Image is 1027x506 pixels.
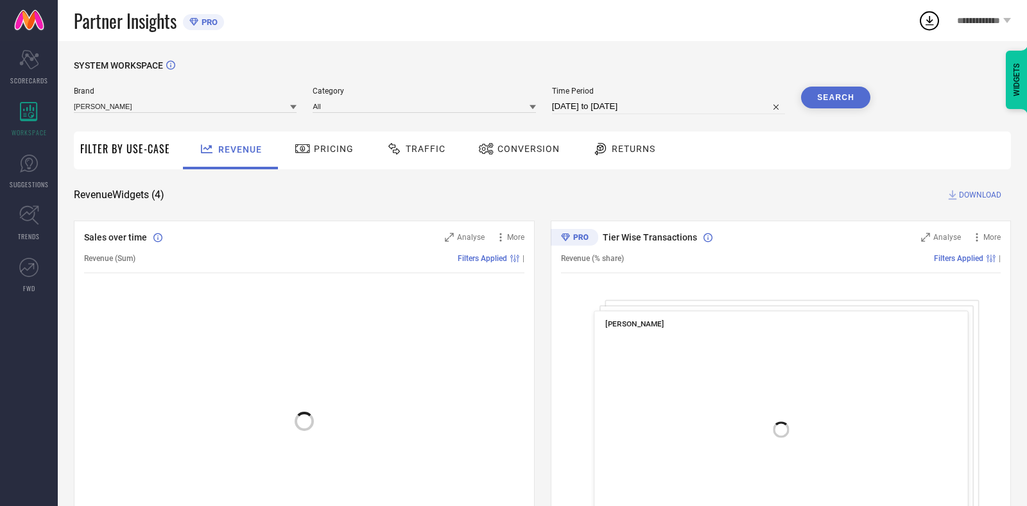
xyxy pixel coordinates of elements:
span: Partner Insights [74,8,177,34]
span: Pricing [314,144,354,154]
span: Category [313,87,535,96]
span: SUGGESTIONS [10,180,49,189]
span: Traffic [406,144,445,154]
span: | [522,254,524,263]
svg: Zoom [445,233,454,242]
svg: Zoom [921,233,930,242]
span: Analyse [933,233,961,242]
span: Brand [74,87,297,96]
span: More [507,233,524,242]
span: TRENDS [18,232,40,241]
span: Revenue (% share) [561,254,624,263]
span: Analyse [457,233,485,242]
input: Select time period [552,99,785,114]
span: Returns [612,144,655,154]
span: | [999,254,1001,263]
span: WORKSPACE [12,128,47,137]
div: Open download list [918,9,941,32]
span: Conversion [497,144,560,154]
span: Filters Applied [458,254,507,263]
span: DOWNLOAD [959,189,1001,201]
button: Search [801,87,870,108]
span: Revenue (Sum) [84,254,135,263]
span: Revenue [218,144,262,155]
span: [PERSON_NAME] [605,319,664,328]
span: Sales over time [84,232,147,242]
span: More [983,233,1001,242]
span: Revenue Widgets ( 4 ) [74,189,164,201]
span: Filter By Use-Case [80,141,170,156]
span: Tier Wise Transactions [603,232,697,242]
span: Filters Applied [934,254,983,263]
span: Time Period [552,87,785,96]
span: SYSTEM WORKSPACE [74,60,163,71]
div: Premium [551,229,598,248]
span: FWD [23,283,35,293]
span: PRO [198,17,218,27]
span: SCORECARDS [10,76,48,85]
